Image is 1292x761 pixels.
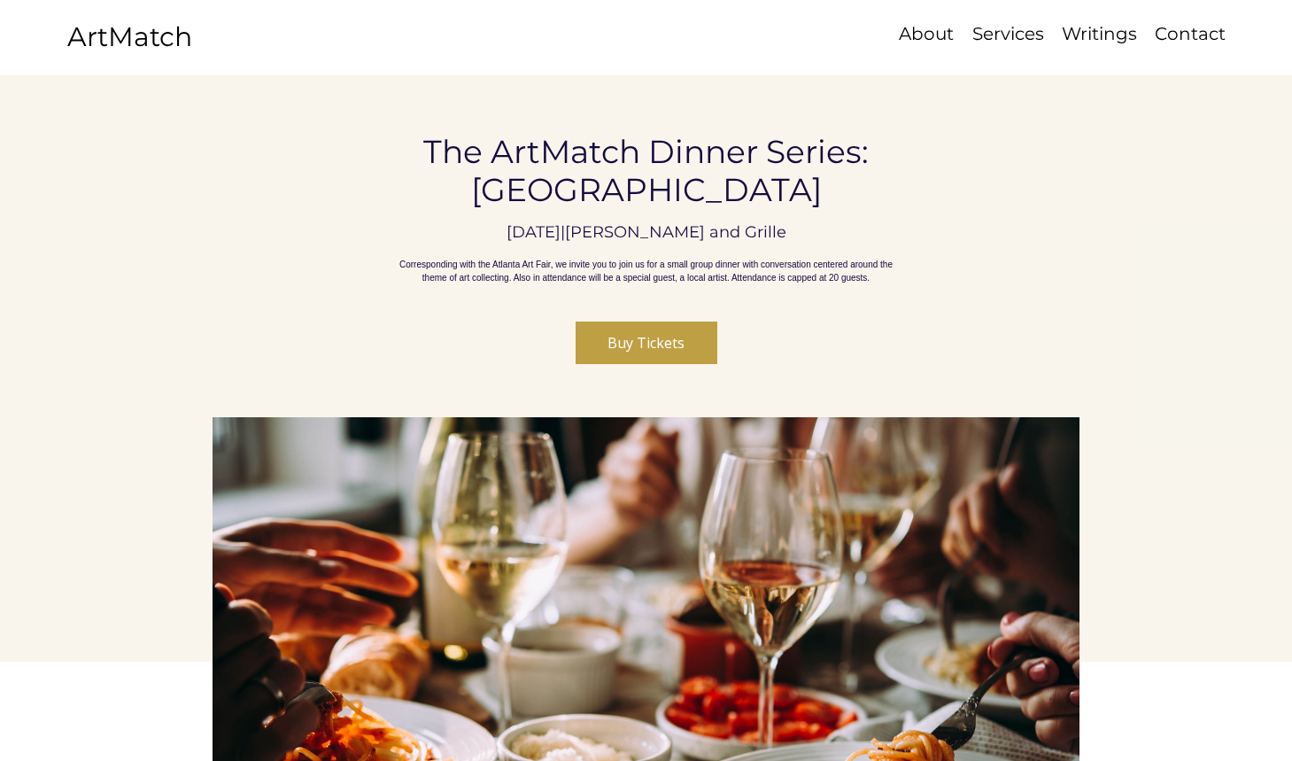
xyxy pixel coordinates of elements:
p: Corresponding with the Atlanta Art Fair, we invite you to join us for a small group dinner with c... [398,258,894,284]
p: [DATE] [507,222,561,242]
a: Services [963,21,1053,47]
h1: The ArtMatch Dinner Series: [GEOGRAPHIC_DATA] [273,133,1019,209]
nav: Site [832,21,1234,47]
a: ArtMatch [67,20,192,53]
a: Writings [1053,21,1146,47]
span: | [561,222,565,242]
p: Contact [1146,21,1234,47]
button: Buy Tickets [576,322,717,364]
p: [PERSON_NAME] and Grille [565,222,786,242]
a: Contact [1146,21,1234,47]
p: Services [963,21,1053,47]
a: About [890,21,963,47]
